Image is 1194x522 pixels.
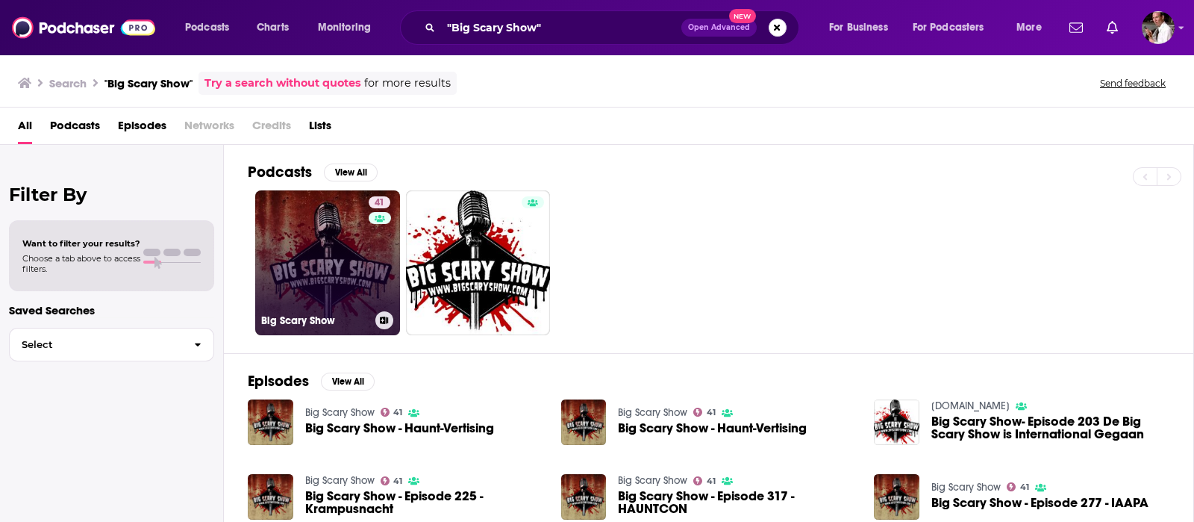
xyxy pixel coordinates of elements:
a: Big Scary Show - Episode 277 - IAAPA [931,497,1148,509]
img: User Profile [1142,11,1175,44]
a: EpisodesView All [248,372,375,391]
button: View All [321,373,375,391]
a: Big Scary Show - Episode 225 -Krampusnacht [305,490,543,515]
h3: Big Scary Show [261,314,369,327]
a: 41 [1007,482,1029,491]
span: 41 [1020,484,1029,491]
a: 41 [369,196,390,208]
span: More [1016,17,1042,38]
span: 41 [393,478,402,485]
span: Choose a tab above to access filters. [22,253,140,274]
a: Big Scary Show [931,481,1001,494]
button: Select [9,328,214,361]
span: Logged in as Quarto [1142,11,1175,44]
a: Big Scary Show - Episode 317 - HAUNTCON [618,490,856,515]
a: Charts [247,16,298,40]
a: Podcasts [50,114,100,144]
span: New [729,9,756,23]
span: Networks [184,114,234,144]
a: Big Scary Show [618,474,687,487]
a: Big Scary Show - Haunt-Vertising [305,422,494,435]
span: For Business [829,17,888,38]
img: Big Scary Show - Haunt-Vertising [561,400,607,445]
a: Lists [309,114,331,144]
a: Big Scary Show- Episode 203 De Big Scary Show is International Gegaan [931,415,1169,441]
span: Credits [252,114,291,144]
img: Big Scary Show - Episode 225 -Krampusnacht [248,474,293,520]
a: Show notifications dropdown [1101,15,1124,40]
a: Try a search without quotes [204,75,361,92]
span: 41 [707,409,716,416]
span: Podcasts [185,17,229,38]
a: BigScaryShow.com [931,400,1010,412]
button: open menu [175,16,249,40]
h2: Podcasts [248,163,312,181]
span: 41 [393,409,402,416]
button: open menu [307,16,390,40]
span: Open Advanced [688,24,750,31]
h2: Filter By [9,184,214,205]
a: 41 [693,408,716,417]
a: 41 [381,476,403,485]
a: Episodes [118,114,166,144]
p: Saved Searches [9,303,214,317]
button: Open AdvancedNew [681,19,757,37]
img: Big Scary Show - Episode 317 - HAUNTCON [561,474,607,520]
span: Monitoring [318,17,371,38]
a: 41 [693,476,716,485]
div: Search podcasts, credits, & more... [414,10,813,45]
button: open menu [819,16,907,40]
img: Big Scary Show - Episode 277 - IAAPA [874,474,919,520]
span: for more results [364,75,451,92]
img: Big Scary Show- Episode 203 De Big Scary Show is International Gegaan [874,400,919,445]
span: 41 [375,196,384,211]
h2: Episodes [248,372,309,391]
img: Big Scary Show - Haunt-Vertising [248,400,293,445]
h3: "Big Scary Show" [104,76,193,90]
button: Send feedback [1095,77,1170,90]
a: PodcastsView All [248,163,378,181]
a: All [18,114,32,144]
a: Show notifications dropdown [1063,15,1089,40]
a: Big Scary Show [305,406,375,419]
button: open menu [903,16,1006,40]
a: Big Scary Show [618,406,687,419]
input: Search podcasts, credits, & more... [441,16,681,40]
a: 41Big Scary Show [255,190,400,335]
span: Select [10,340,182,349]
span: For Podcasters [913,17,984,38]
span: Charts [257,17,289,38]
img: Podchaser - Follow, Share and Rate Podcasts [12,13,155,42]
button: Show profile menu [1142,11,1175,44]
button: View All [324,164,378,181]
h3: Search [49,76,87,90]
a: Big Scary Show [305,474,375,487]
button: open menu [1006,16,1060,40]
a: 41 [381,408,403,417]
a: Big Scary Show - Haunt-Vertising [618,422,807,435]
span: 41 [707,478,716,485]
span: Want to filter your results? [22,238,140,249]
